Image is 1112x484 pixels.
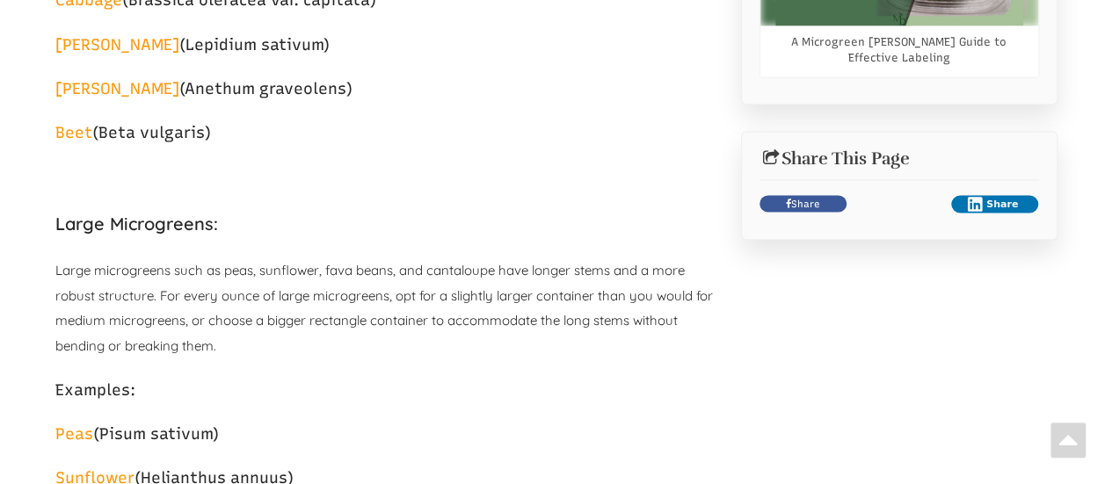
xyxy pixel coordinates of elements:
a: [PERSON_NAME] [55,79,179,98]
a: Peas [55,423,93,443]
p: (Lepidium sativum) [55,33,715,58]
span: Large microgreens such as peas, sunflower, fava beans, and cantaloupe have longer stems and a mor... [55,261,713,353]
p: (Anethum graveolens) [55,76,715,102]
a: Share [760,195,847,213]
p: Examples: [55,377,715,402]
a: A Microgreen [PERSON_NAME] Guide to Effective Labeling [769,34,1029,66]
h2: Share This Page [760,149,1039,169]
p: (Pisum sativum) [55,421,715,446]
a: [PERSON_NAME] [55,35,179,54]
button: Share [951,195,1038,213]
iframe: X Post Button [855,195,942,213]
strong: Large Microgreens: [55,212,218,234]
a: Beet [55,123,92,142]
p: (Beta vulgaris) [55,120,715,146]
